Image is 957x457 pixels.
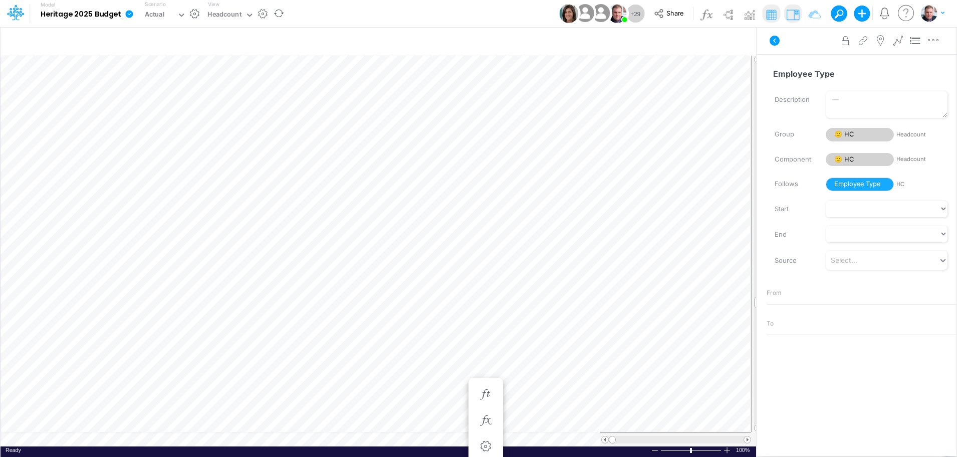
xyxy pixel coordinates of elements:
button: Share [649,6,690,22]
div: Select... [831,255,857,265]
div: Headcount [207,10,242,21]
label: Follows [767,176,818,193]
div: Actual [145,10,165,21]
img: User Image Icon [559,4,578,23]
label: Component [767,151,818,168]
input: Type a title here [9,32,538,52]
div: In Ready mode [6,446,21,454]
label: Description [767,91,818,108]
span: From [767,288,782,297]
span: 🙂 HC [826,153,894,167]
label: Source [767,252,818,269]
b: Heritage 2025 Budget [41,10,121,19]
span: + 29 [630,11,640,17]
label: End [767,226,818,243]
div: Zoom [660,446,723,454]
input: — Node name — [767,64,948,83]
img: User Image Icon [574,2,596,25]
span: Employee Type [826,178,894,191]
img: User Image Icon [589,2,612,25]
div: Zoom Out [651,447,659,454]
span: 🙂 HC [826,128,894,141]
span: Share [666,9,683,17]
img: User Image Icon [607,4,626,23]
a: Notifications [879,8,890,19]
span: Headcount [896,130,947,139]
span: 100% [736,446,751,454]
span: Headcount [896,155,947,164]
span: HC [896,180,947,189]
label: Group [767,126,818,143]
label: Model [41,2,56,8]
label: Start [767,201,818,218]
div: Zoom In [723,446,731,454]
label: Scenario [145,1,165,8]
div: Zoom level [736,446,751,454]
div: Zoom [690,448,692,453]
label: View [208,1,219,8]
span: Ready [6,447,21,453]
span: To [767,319,774,328]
